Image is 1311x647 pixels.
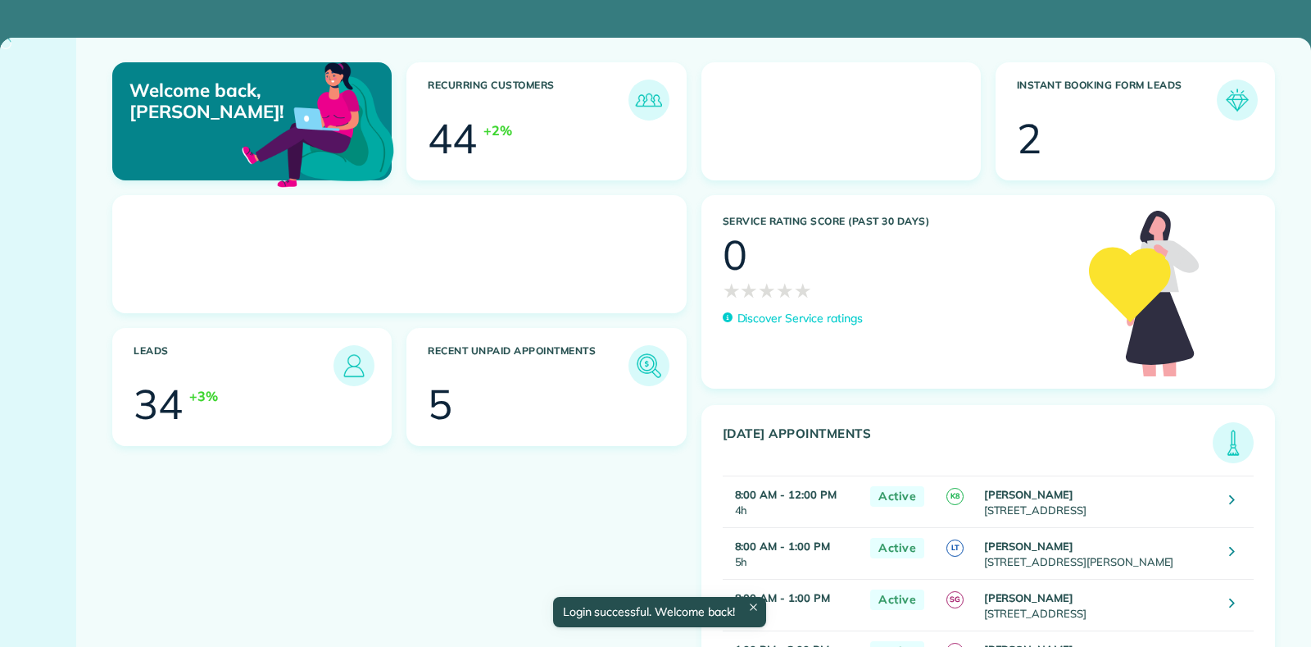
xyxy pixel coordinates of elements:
[633,349,665,382] img: icon_unpaid_appointments-47b8ce3997adf2238b356f14209ab4cced10bd1f174958f3ca8f1d0dd7fffeee.png
[129,80,301,123] p: Welcome back, [PERSON_NAME]!
[984,488,1074,501] strong: [PERSON_NAME]
[870,538,924,558] span: Active
[723,527,863,579] td: 5h
[723,426,1213,463] h3: [DATE] Appointments
[740,276,758,305] span: ★
[552,597,765,627] div: Login successful. Welcome back!
[776,276,794,305] span: ★
[723,216,1073,227] h3: Service Rating score (past 30 days)
[633,84,665,116] img: icon_recurring_customers-cf858462ba22bcd05b5a5880d41d6543d210077de5bb9ebc9590e49fd87d84ed.png
[1017,80,1217,121] h3: Instant Booking Form Leads
[946,591,964,608] span: SG
[946,488,964,505] span: K8
[1217,426,1250,459] img: icon_todays_appointments-901f7ab196bb0bea1936b74009e4eb5ffbc2d2711fa7634e0d609ed5ef32b18b.png
[735,488,837,501] strong: 8:00 AM - 12:00 PM
[984,591,1074,604] strong: [PERSON_NAME]
[238,43,397,203] img: dashboard_welcome-42a62b7d889689a78055ac9021e634bf52bae3f8056760290aed330b23ab8690.png
[428,118,477,159] div: 44
[794,276,812,305] span: ★
[428,80,628,121] h3: Recurring Customers
[980,579,1218,631] td: [STREET_ADDRESS]
[338,349,370,382] img: icon_leads-1bed01f49abd5b7fead27621c3d59655bb73ed531f8eeb49469d10e621d6b896.png
[428,384,452,425] div: 5
[980,476,1218,527] td: [STREET_ADDRESS]
[758,276,776,305] span: ★
[984,540,1074,553] strong: [PERSON_NAME]
[134,345,333,386] h3: Leads
[946,540,964,557] span: LT
[483,121,512,140] div: +2%
[1221,84,1254,116] img: icon_form_leads-04211a6a04a5b2264e4ee56bc0799ec3eb69b7e499cbb523a139df1d13a81ae0.png
[870,486,924,507] span: Active
[189,386,218,406] div: +3%
[428,345,628,386] h3: Recent unpaid appointments
[723,579,863,631] td: 5h
[870,590,924,610] span: Active
[723,310,863,327] a: Discover Service ratings
[723,235,747,276] div: 0
[735,591,830,604] strong: 8:00 AM - 1:00 PM
[723,476,863,527] td: 4h
[134,384,183,425] div: 34
[1017,118,1041,159] div: 2
[735,540,830,553] strong: 8:00 AM - 1:00 PM
[723,276,741,305] span: ★
[980,527,1218,579] td: [STREET_ADDRESS][PERSON_NAME]
[737,310,863,327] p: Discover Service ratings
